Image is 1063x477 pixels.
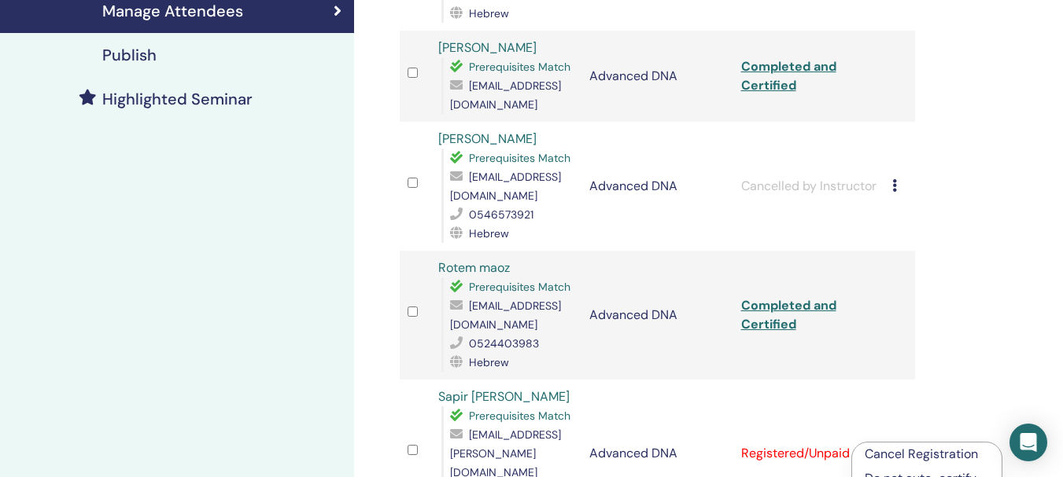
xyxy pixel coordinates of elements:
td: Advanced DNA [581,31,733,122]
span: Prerequisites Match [469,60,570,74]
span: 0546573921 [469,207,533,222]
span: 0524403983 [469,336,539,350]
a: [PERSON_NAME] [438,130,537,147]
td: Advanced DNA [581,122,733,251]
p: Cancel Registration [865,445,989,464]
span: [EMAIL_ADDRESS][DOMAIN_NAME] [450,79,561,112]
a: Completed and Certified [741,58,836,94]
span: Hebrew [469,226,509,240]
span: Prerequisites Match [469,280,570,294]
a: Sapir [PERSON_NAME] [438,388,570,405]
span: Hebrew [469,6,509,20]
span: Prerequisites Match [469,151,570,165]
span: Prerequisites Match [469,409,570,423]
td: Advanced DNA [581,251,733,380]
div: Open Intercom Messenger [1009,424,1047,461]
h4: Highlighted Seminar [102,90,253,108]
span: [EMAIL_ADDRESS][DOMAIN_NAME] [450,299,561,332]
h4: Publish [102,46,157,64]
a: Rotem maoz [438,259,510,276]
a: Completed and Certified [741,297,836,332]
span: Hebrew [469,355,509,369]
span: [EMAIL_ADDRESS][DOMAIN_NAME] [450,170,561,203]
a: [PERSON_NAME] [438,39,537,56]
h4: Manage Attendees [102,2,243,20]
